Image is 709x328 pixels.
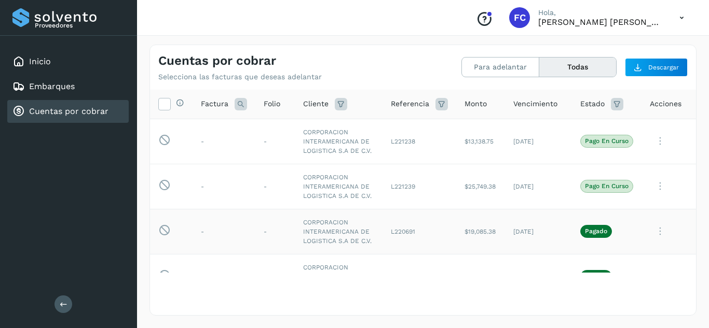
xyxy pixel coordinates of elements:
span: Monto [465,98,487,109]
td: L220691 [383,209,456,254]
a: Cuentas por cobrar [29,106,108,116]
td: - [193,254,255,299]
td: $22,289.93 [456,254,505,299]
h4: Cuentas por cobrar [158,53,276,68]
span: Referencia [391,98,429,109]
button: Todas [539,58,616,77]
td: $19,085.38 [456,209,505,254]
span: Estado [580,98,605,109]
div: Embarques [7,75,129,98]
td: L221238 [383,119,456,164]
p: Selecciona las facturas que deseas adelantar [158,73,322,81]
button: Descargar [625,58,688,77]
span: Descargar [648,63,679,72]
td: L220693 [383,254,456,299]
td: - [193,209,255,254]
p: FRANCO CUEVAS CLARA [538,17,663,27]
p: Pagado [585,227,607,235]
div: Cuentas por cobrar [7,100,129,123]
p: Pago en curso [585,137,629,145]
a: Inicio [29,56,51,66]
td: [DATE] [505,119,572,164]
td: - [255,254,295,299]
td: L221239 [383,164,456,209]
td: - [255,209,295,254]
p: Proveedores [35,22,125,29]
td: [DATE] [505,209,572,254]
td: [DATE] [505,164,572,209]
td: [DATE] [505,254,572,299]
td: CORPORACION INTERAMERICANA DE LOGISTICA S.A DE C.V. [295,164,383,209]
span: Acciones [650,98,681,109]
td: - [193,164,255,209]
span: Folio [264,98,280,109]
a: Embarques [29,81,75,91]
button: Para adelantar [462,58,539,77]
td: $13,138.75 [456,119,505,164]
p: Hola, [538,8,663,17]
td: CORPORACION INTERAMERICANA DE LOGISTICA S.A DE C.V. [295,209,383,254]
div: Inicio [7,50,129,73]
td: - [255,164,295,209]
td: CORPORACION INTERAMERICANA DE LOGISTICA S.A DE C.V. [295,254,383,299]
span: Cliente [303,98,329,109]
span: Factura [201,98,228,109]
span: Vencimiento [513,98,557,109]
td: $25,749.38 [456,164,505,209]
td: - [193,119,255,164]
td: - [255,119,295,164]
td: CORPORACION INTERAMERICANA DE LOGISTICA S.A DE C.V. [295,119,383,164]
p: Pago en curso [585,182,629,190]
